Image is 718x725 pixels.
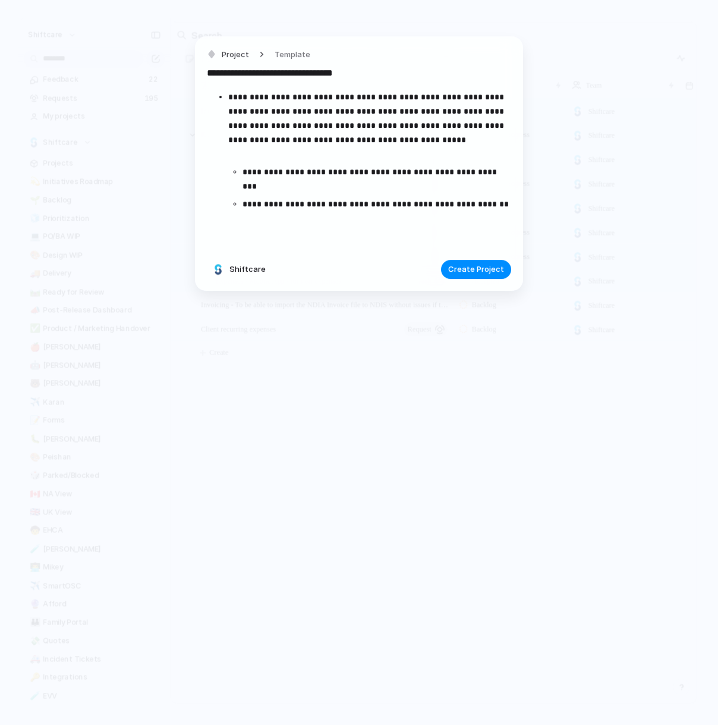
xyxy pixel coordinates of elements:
span: Project [222,49,249,61]
span: Template [275,49,310,61]
button: Project [204,46,253,64]
span: Create Project [448,263,504,275]
button: Template [267,46,317,64]
button: Create Project [441,260,511,279]
span: Shiftcare [229,263,266,275]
